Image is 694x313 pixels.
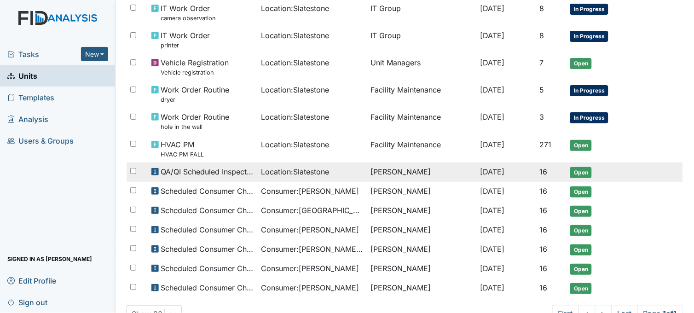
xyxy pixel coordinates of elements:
span: Location : Slatestone [261,57,330,68]
td: [PERSON_NAME] [367,182,477,201]
span: 271 [540,140,552,149]
span: Consumer : [PERSON_NAME] [261,263,359,274]
span: HVAC PM HVAC PM FALL [161,139,204,159]
span: [DATE] [480,167,505,176]
span: Signed in as [PERSON_NAME] [7,252,92,266]
span: Location : Slatestone [261,84,330,95]
span: Scheduled Consumer Chart Review [161,185,254,197]
span: Scheduled Consumer Chart Review [161,243,254,255]
span: In Progress [570,85,608,96]
span: Consumer : [PERSON_NAME][GEOGRAPHIC_DATA] [261,243,364,255]
td: [PERSON_NAME] [367,162,477,182]
span: Consumer : [GEOGRAPHIC_DATA], [GEOGRAPHIC_DATA] [261,205,364,216]
td: [PERSON_NAME] [367,259,477,278]
small: camera observation [161,14,216,23]
span: Analysis [7,112,48,126]
span: Open [570,167,592,178]
span: [DATE] [480,112,505,122]
span: 16 [540,283,548,292]
span: Location : Slatestone [261,3,330,14]
span: [DATE] [480,264,505,273]
td: [PERSON_NAME] [367,240,477,259]
span: Consumer : [PERSON_NAME] [261,224,359,235]
span: In Progress [570,112,608,123]
span: 8 [540,31,544,40]
span: Users & Groups [7,133,74,148]
button: New [81,47,109,61]
span: Open [570,244,592,255]
span: 16 [540,264,548,273]
span: QA/QI Scheduled Inspection [161,166,254,177]
span: In Progress [570,4,608,15]
small: Vehicle registration [161,68,229,77]
span: Scheduled Consumer Chart Review [161,205,254,216]
span: Location : Slatestone [261,139,330,150]
span: Templates [7,90,54,104]
span: Open [570,58,592,69]
span: 16 [540,167,548,176]
span: Open [570,264,592,275]
small: printer [161,41,210,50]
td: Unit Managers [367,53,477,81]
span: Vehicle Registration Vehicle registration [161,57,229,77]
span: IT Work Order printer [161,30,210,50]
span: 8 [540,4,544,13]
span: In Progress [570,31,608,42]
span: 5 [540,85,544,94]
td: [PERSON_NAME] [367,220,477,240]
span: [DATE] [480,186,505,196]
span: Scheduled Consumer Chart Review [161,263,254,274]
span: Open [570,225,592,236]
span: [DATE] [480,4,505,13]
span: 16 [540,225,548,234]
td: Facility Maintenance [367,135,477,162]
span: [DATE] [480,225,505,234]
span: [DATE] [480,140,505,149]
span: Scheduled Consumer Chart Review [161,282,254,293]
a: Tasks [7,49,81,60]
span: Sign out [7,295,47,309]
span: Open [570,140,592,151]
small: HVAC PM FALL [161,150,204,159]
span: Open [570,206,592,217]
span: Location : Slatestone [261,166,330,177]
span: Units [7,69,37,83]
td: Facility Maintenance [367,81,477,108]
small: hole in the wall [161,122,229,131]
span: [DATE] [480,85,505,94]
span: Location : Slatestone [261,111,330,122]
span: Scheduled Consumer Chart Review [161,224,254,235]
span: 16 [540,186,548,196]
span: [DATE] [480,58,505,67]
td: [PERSON_NAME] [367,201,477,220]
span: IT Work Order camera observation [161,3,216,23]
span: [DATE] [480,244,505,254]
span: 16 [540,206,548,215]
td: Facility Maintenance [367,108,477,135]
small: dryer [161,95,229,104]
span: Edit Profile [7,273,56,288]
span: Consumer : [PERSON_NAME] [261,185,359,197]
span: 16 [540,244,548,254]
td: IT Group [367,26,477,53]
span: [DATE] [480,31,505,40]
span: Work Order Routine hole in the wall [161,111,229,131]
td: [PERSON_NAME] [367,278,477,298]
span: Location : Slatestone [261,30,330,41]
span: Open [570,283,592,294]
span: Work Order Routine dryer [161,84,229,104]
span: 7 [540,58,544,67]
span: 3 [540,112,544,122]
span: Consumer : [PERSON_NAME] [261,282,359,293]
span: [DATE] [480,206,505,215]
span: [DATE] [480,283,505,292]
span: Open [570,186,592,197]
